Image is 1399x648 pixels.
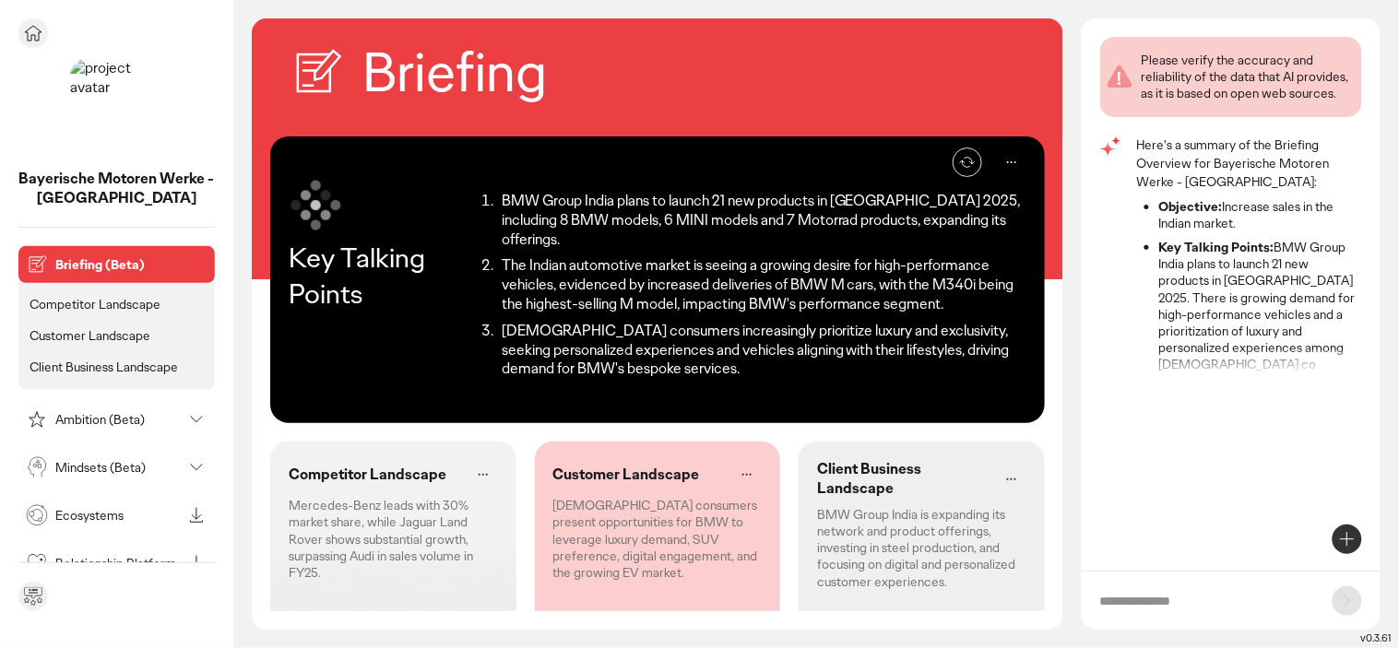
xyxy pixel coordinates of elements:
[496,256,1026,313] li: The Indian automotive market is seeing a growing desire for high-performance vehicles, evidenced ...
[70,59,162,151] img: project avatar
[553,497,763,581] p: [DEMOGRAPHIC_DATA] consumers present opportunities for BMW to leverage luxury demand, SUV prefere...
[1159,198,1362,231] li: Increase sales in the Indian market.
[55,509,182,522] p: Ecosystems
[1142,52,1355,102] div: Please verify the accuracy and reliability of the data that AI provides, as it is based on open w...
[18,170,215,208] p: Bayerische Motoren Werke - India
[817,460,990,499] p: Client Business Landscape
[362,37,547,109] h2: Briefing
[1159,239,1275,255] strong: Key Talking Points:
[289,497,498,581] p: Mercedes-Benz leads with 30% market share, while Jaguar Land Rover shows substantial growth, surp...
[496,322,1026,379] li: [DEMOGRAPHIC_DATA] consumers increasingly prioritize luxury and exclusivity, seeking personalized...
[55,258,207,271] p: Briefing (Beta)
[289,240,472,312] p: Key Talking Points
[18,582,48,611] div: Send feedback
[553,465,700,485] p: Customer Landscape
[289,465,446,485] p: Competitor Landscape
[30,359,178,375] p: Client Business Landscape
[30,327,150,344] p: Customer Landscape
[1159,239,1362,373] li: BMW Group India plans to launch 21 new products in [GEOGRAPHIC_DATA] 2025. There is growing deman...
[55,461,182,474] p: Mindsets (Beta)
[496,192,1026,249] li: BMW Group India plans to launch 21 new products in [GEOGRAPHIC_DATA] 2025, including 8 BMW models...
[1159,198,1223,215] strong: Objective:
[55,413,182,426] p: Ambition (Beta)
[289,177,344,232] img: symbol
[1137,135,1362,191] p: Here's a summary of the Briefing Overview for Bayerische Motoren Werke - [GEOGRAPHIC_DATA]:
[30,296,160,312] p: Competitor Landscape
[817,506,1026,590] p: BMW Group India is expanding its network and product offerings, investing in steel production, an...
[953,147,982,177] button: Refresh
[55,557,182,570] p: Relationship Platform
